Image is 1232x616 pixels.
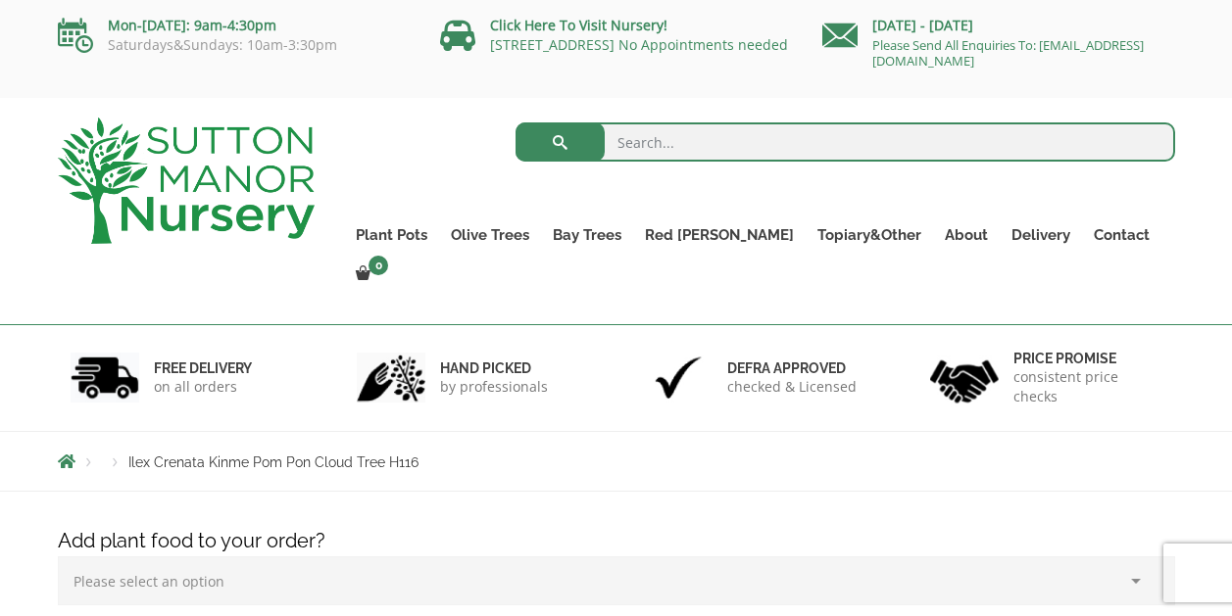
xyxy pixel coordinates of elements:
[490,35,788,54] a: [STREET_ADDRESS] No Appointments needed
[1000,221,1082,249] a: Delivery
[439,221,541,249] a: Olive Trees
[872,36,1144,70] a: Please Send All Enquiries To: [EMAIL_ADDRESS][DOMAIN_NAME]
[58,37,411,53] p: Saturdays&Sundays: 10am-3:30pm
[344,221,439,249] a: Plant Pots
[516,122,1175,162] input: Search...
[806,221,933,249] a: Topiary&Other
[822,14,1175,37] p: [DATE] - [DATE]
[154,359,252,377] h6: FREE DELIVERY
[933,221,1000,249] a: About
[58,118,315,244] img: logo
[490,16,667,34] a: Click Here To Visit Nursery!
[1013,367,1162,406] p: consistent price checks
[727,377,857,397] p: checked & Licensed
[344,261,394,288] a: 0
[369,256,388,275] span: 0
[58,453,1175,469] nav: Breadcrumbs
[440,359,548,377] h6: hand picked
[541,221,633,249] a: Bay Trees
[644,353,713,403] img: 3.jpg
[128,454,419,470] span: Ilex Crenata Kinme Pom Pon Cloud Tree H116
[930,348,999,407] img: 4.jpg
[357,353,425,403] img: 2.jpg
[727,359,857,377] h6: Defra approved
[154,377,252,397] p: on all orders
[58,14,411,37] p: Mon-[DATE]: 9am-4:30pm
[71,353,139,403] img: 1.jpg
[1013,350,1162,367] h6: Price promise
[1082,221,1161,249] a: Contact
[633,221,806,249] a: Red [PERSON_NAME]
[440,377,548,397] p: by professionals
[43,526,1190,556] h4: Add plant food to your order?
